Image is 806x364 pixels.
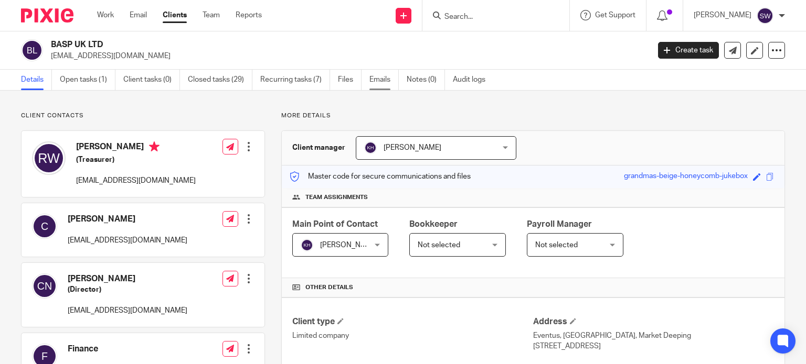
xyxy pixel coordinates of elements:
p: Limited company [292,330,533,341]
h3: Client manager [292,142,345,153]
a: Create task [658,42,719,59]
p: Client contacts [21,112,265,120]
img: svg%3E [301,239,313,251]
p: [EMAIL_ADDRESS][DOMAIN_NAME] [68,235,187,246]
span: [PERSON_NAME] [384,144,441,151]
h4: [PERSON_NAME] [68,214,187,225]
span: [PERSON_NAME] [320,241,378,249]
h4: Address [533,316,774,327]
a: Open tasks (1) [60,70,115,90]
h5: (Director) [68,284,187,295]
span: Main Point of Contact [292,220,378,228]
p: [PERSON_NAME] [694,10,751,20]
a: Recurring tasks (7) [260,70,330,90]
a: Email [130,10,147,20]
p: [EMAIL_ADDRESS][DOMAIN_NAME] [68,305,187,316]
span: Not selected [418,241,460,249]
span: Not selected [535,241,578,249]
a: Work [97,10,114,20]
a: Team [203,10,220,20]
a: Reports [236,10,262,20]
h4: [PERSON_NAME] [76,141,196,155]
span: Other details [305,283,353,292]
p: More details [281,112,785,120]
img: svg%3E [21,39,43,61]
img: svg%3E [32,214,57,239]
a: Details [21,70,52,90]
h2: BASP UK LTD [51,39,524,50]
img: Pixie [21,8,73,23]
i: Primary [149,141,160,152]
span: Team assignments [305,193,368,202]
span: Payroll Manager [527,220,592,228]
img: svg%3E [757,7,773,24]
a: Clients [163,10,187,20]
img: svg%3E [32,273,57,299]
h4: [PERSON_NAME] [68,273,187,284]
a: Client tasks (0) [123,70,180,90]
img: svg%3E [32,141,66,175]
h4: Finance [68,344,187,355]
div: grandmas-beige-honeycomb-jukebox [624,171,748,183]
p: [STREET_ADDRESS] [533,341,774,351]
a: Emails [369,70,399,90]
img: svg%3E [364,141,377,154]
a: Audit logs [453,70,493,90]
span: Bookkeeper [409,220,458,228]
span: Get Support [595,12,635,19]
a: Files [338,70,362,90]
h4: Client type [292,316,533,327]
h5: (Treasurer) [76,155,196,165]
p: [EMAIL_ADDRESS][DOMAIN_NAME] [76,175,196,186]
a: Closed tasks (29) [188,70,252,90]
a: Notes (0) [407,70,445,90]
p: Eventus, [GEOGRAPHIC_DATA], Market Deeping [533,330,774,341]
p: Master code for secure communications and files [290,171,471,182]
input: Search [443,13,538,22]
p: [EMAIL_ADDRESS][DOMAIN_NAME] [51,51,642,61]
